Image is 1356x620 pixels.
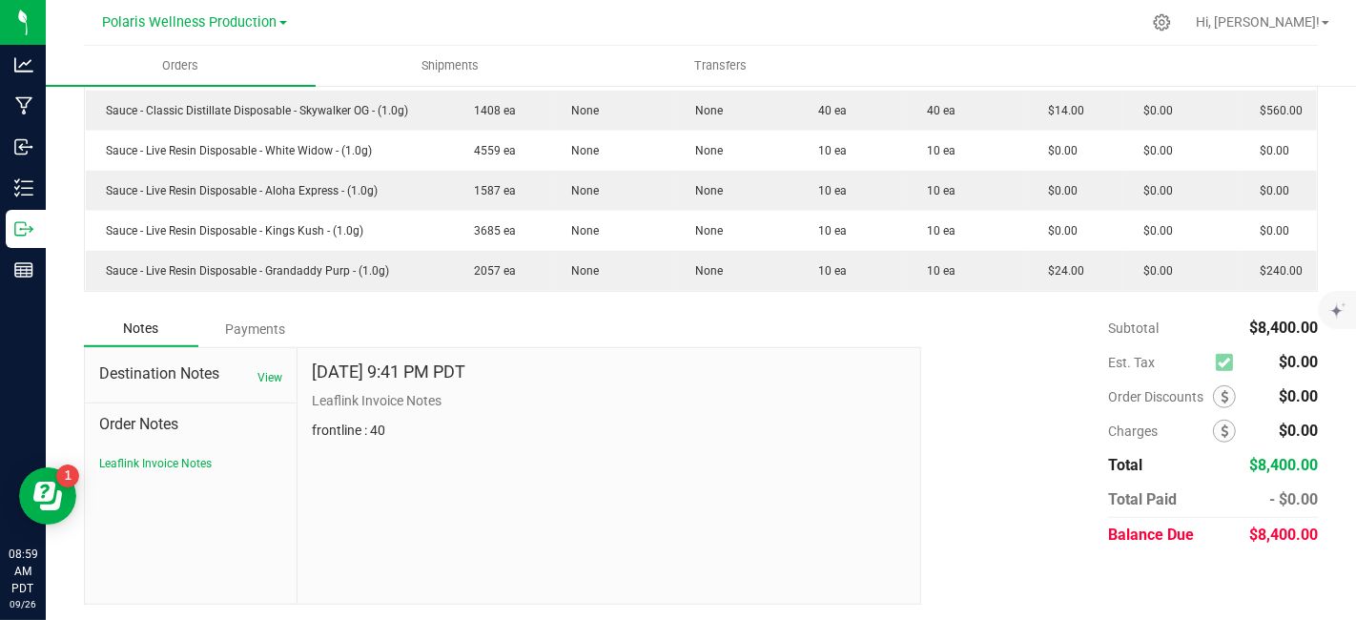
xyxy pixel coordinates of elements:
[1250,144,1289,157] span: $0.00
[99,413,282,436] span: Order Notes
[312,362,465,382] h4: [DATE] 9:41 PM PDT
[686,184,723,197] span: None
[1108,456,1142,474] span: Total
[9,597,37,611] p: 09/26
[809,104,847,117] span: 40 ea
[917,264,955,278] span: 10 ea
[1134,224,1173,238] span: $0.00
[562,224,599,238] span: None
[1150,13,1174,31] div: Manage settings
[1039,144,1079,157] span: $0.00
[686,104,723,117] span: None
[1108,389,1213,404] span: Order Discounts
[97,104,409,117] span: Sauce - Classic Distillate Disposable - Skywalker OG - (1.0g)
[1134,264,1173,278] span: $0.00
[1279,353,1318,371] span: $0.00
[917,144,955,157] span: 10 ea
[809,144,847,157] span: 10 ea
[14,55,33,74] inline-svg: Analytics
[686,264,723,278] span: None
[917,104,955,117] span: 40 ea
[19,467,76,525] iframe: Resource center
[312,391,906,411] p: Leaflink Invoice Notes
[809,264,847,278] span: 10 ea
[1134,144,1173,157] span: $0.00
[1250,104,1303,117] span: $560.00
[809,184,847,197] span: 10 ea
[1039,104,1085,117] span: $14.00
[14,260,33,279] inline-svg: Reports
[686,144,723,157] span: None
[562,104,599,117] span: None
[1039,184,1079,197] span: $0.00
[1250,224,1289,238] span: $0.00
[1249,456,1318,474] span: $8,400.00
[84,311,198,347] div: Notes
[1250,184,1289,197] span: $0.00
[464,184,516,197] span: 1587 ea
[1269,490,1318,508] span: - $0.00
[316,46,586,86] a: Shipments
[668,57,772,74] span: Transfers
[97,144,373,157] span: Sauce - Live Resin Disposable - White Widow - (1.0g)
[464,104,516,117] span: 1408 ea
[97,224,364,238] span: Sauce - Live Resin Disposable - Kings Kush - (1.0g)
[464,144,516,157] span: 4559 ea
[917,184,955,197] span: 10 ea
[586,46,855,86] a: Transfers
[917,224,955,238] span: 10 ea
[1216,350,1242,376] span: Calculate excise tax
[464,264,516,278] span: 2057 ea
[809,224,847,238] span: 10 ea
[14,178,33,197] inline-svg: Inventory
[1039,264,1085,278] span: $24.00
[97,264,390,278] span: Sauce - Live Resin Disposable - Grandaddy Purp - (1.0g)
[1108,424,1213,439] span: Charges
[14,96,33,115] inline-svg: Manufacturing
[1039,224,1079,238] span: $0.00
[1134,104,1173,117] span: $0.00
[1249,319,1318,337] span: $8,400.00
[562,184,599,197] span: None
[198,312,313,346] div: Payments
[46,46,316,86] a: Orders
[1108,490,1177,508] span: Total Paid
[97,184,379,197] span: Sauce - Live Resin Disposable - Aloha Express - (1.0g)
[103,14,277,31] span: Polaris Wellness Production
[99,362,282,385] span: Destination Notes
[137,57,225,74] span: Orders
[1108,320,1159,336] span: Subtotal
[9,546,37,597] p: 08:59 AM PDT
[1279,422,1318,440] span: $0.00
[14,137,33,156] inline-svg: Inbound
[1108,526,1194,544] span: Balance Due
[312,421,906,441] p: frontline : 40
[1134,184,1173,197] span: $0.00
[562,264,599,278] span: None
[1196,14,1320,30] span: Hi, [PERSON_NAME]!
[1108,355,1208,370] span: Est. Tax
[1249,526,1318,544] span: $8,400.00
[56,465,79,487] iframe: Resource center unread badge
[99,455,212,472] button: Leaflink Invoice Notes
[686,224,723,238] span: None
[397,57,505,74] span: Shipments
[1279,387,1318,405] span: $0.00
[14,219,33,238] inline-svg: Outbound
[562,144,599,157] span: None
[464,224,516,238] span: 3685 ea
[257,369,282,386] button: View
[1250,264,1303,278] span: $240.00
